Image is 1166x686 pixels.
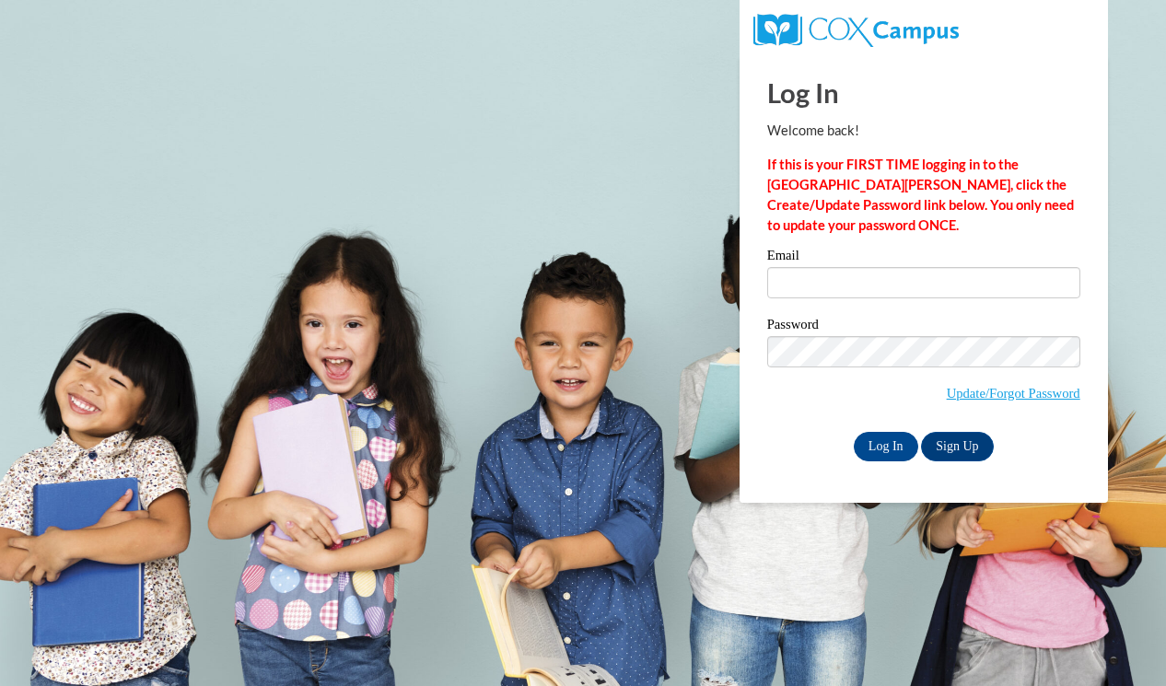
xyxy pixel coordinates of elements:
[767,249,1080,267] label: Email
[767,121,1080,141] p: Welcome back!
[767,157,1074,233] strong: If this is your FIRST TIME logging in to the [GEOGRAPHIC_DATA][PERSON_NAME], click the Create/Upd...
[767,318,1080,336] label: Password
[753,21,959,37] a: COX Campus
[854,432,918,461] input: Log In
[947,386,1080,401] a: Update/Forgot Password
[753,14,959,47] img: COX Campus
[921,432,993,461] a: Sign Up
[767,74,1080,111] h1: Log In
